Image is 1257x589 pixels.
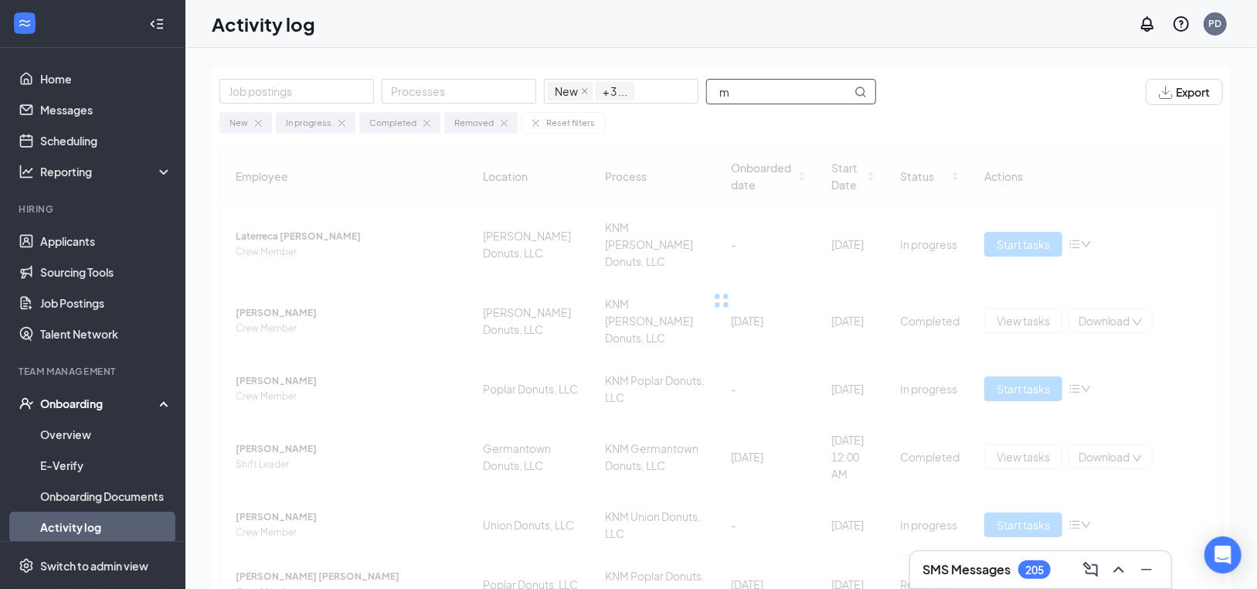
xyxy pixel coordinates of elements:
div: Onboarding [40,396,159,411]
a: Messages [40,94,172,125]
a: E-Verify [40,450,172,481]
span: close [581,87,589,95]
button: Export [1146,79,1223,105]
a: Scheduling [40,125,172,156]
a: Applicants [40,226,172,257]
span: New [555,83,578,100]
div: Open Intercom Messenger [1204,536,1242,574]
svg: QuestionInfo [1172,15,1191,33]
div: Reset filters [546,116,595,130]
button: ChevronUp [1106,557,1131,582]
a: Sourcing Tools [40,257,172,288]
div: Switch to admin view [40,558,148,574]
div: 205 [1025,563,1044,577]
div: Reporting [40,164,173,179]
a: Activity log [40,512,172,543]
div: PD [1209,17,1222,30]
span: + 3 ... [603,83,627,100]
svg: ChevronUp [1109,560,1128,579]
span: + 3 ... [596,82,634,100]
h3: SMS Messages [922,561,1011,578]
h1: Activity log [212,11,315,37]
svg: Minimize [1137,560,1156,579]
svg: Notifications [1138,15,1157,33]
svg: WorkstreamLogo [17,15,32,31]
svg: ComposeMessage [1082,560,1100,579]
span: Export [1176,87,1210,97]
svg: Analysis [19,164,34,179]
svg: MagnifyingGlass [854,86,867,98]
div: Removed [454,116,494,130]
svg: Collapse [149,16,165,32]
a: Job Postings [40,288,172,318]
button: ComposeMessage [1079,557,1103,582]
svg: UserCheck [19,396,34,411]
a: Onboarding Documents [40,481,172,512]
a: Talent Network [40,318,172,349]
div: Completed [369,116,416,130]
div: In progress [286,116,331,130]
div: New [229,116,248,130]
a: Home [40,63,172,94]
button: Minimize [1134,557,1159,582]
div: Hiring [19,203,169,216]
span: New [548,82,593,100]
svg: Settings [19,558,34,574]
div: Team Management [19,365,169,378]
a: Overview [40,419,172,450]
